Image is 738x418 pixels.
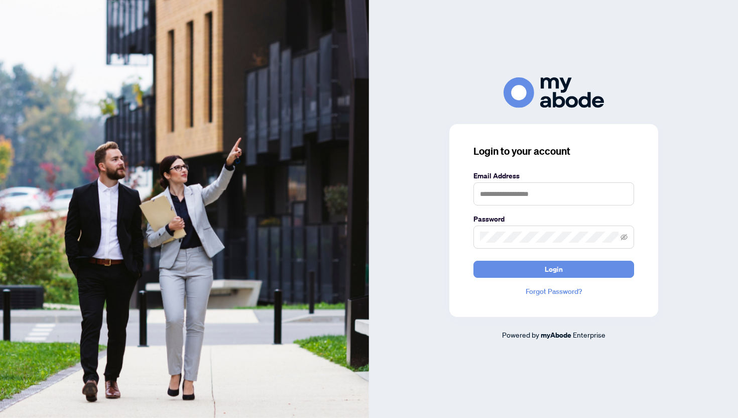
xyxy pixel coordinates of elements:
button: Login [473,261,634,278]
img: ma-logo [504,77,604,108]
span: Powered by [502,330,539,339]
span: eye-invisible [621,234,628,241]
label: Email Address [473,170,634,181]
a: myAbode [541,330,571,341]
span: Login [545,261,563,277]
a: Forgot Password? [473,286,634,297]
label: Password [473,214,634,225]
span: Enterprise [573,330,605,339]
h3: Login to your account [473,144,634,158]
